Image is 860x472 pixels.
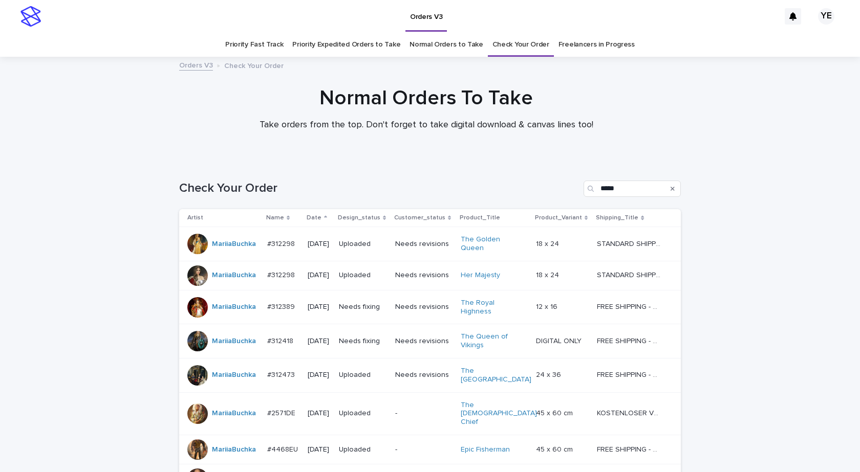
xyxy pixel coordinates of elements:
[410,33,483,57] a: Normal Orders to Take
[267,335,295,346] p: #312418
[597,443,663,454] p: FREE SHIPPING - preview in 1-2 business days, after your approval delivery will take 6-10 busines...
[394,212,445,223] p: Customer_status
[395,303,453,311] p: Needs revisions
[536,369,563,379] p: 24 x 36
[308,271,330,280] p: [DATE]
[222,120,631,131] p: Take orders from the top. Don't forget to take digital download & canvas lines too!
[179,290,681,324] tr: MariiaBuchka #312389#312389 [DATE]Needs fixingNeeds revisionsThe Royal Highness 12 x 1612 x 16 FR...
[558,33,635,57] a: Freelancers in Progress
[212,371,256,379] a: MariiaBuchka
[818,8,834,25] div: YE
[395,445,453,454] p: -
[584,181,681,197] input: Search
[492,33,549,57] a: Check Your Order
[267,443,300,454] p: #4468EU
[212,337,256,346] a: MariiaBuchka
[536,407,575,418] p: 45 x 60 cm
[597,407,663,418] p: KOSTENLOSER VERSAND - Vorschau in 1-2 Werktagen, nach Genehmigung 10-12 Werktage Lieferung
[308,240,330,249] p: [DATE]
[597,238,663,249] p: STANDARD SHIPPING - Up to 4 weeks
[179,324,681,358] tr: MariiaBuchka #312418#312418 [DATE]Needs fixingNeeds revisionsThe Queen of Vikings DIGITAL ONLYDIG...
[597,369,663,379] p: FREE SHIPPING - preview in 1-2 business days, after your approval delivery will take 5-10 b.d.
[307,212,321,223] p: Date
[461,401,537,426] a: The [DEMOGRAPHIC_DATA] Chief
[536,301,560,311] p: 12 x 16
[212,445,256,454] a: MariiaBuchka
[267,301,297,311] p: #312389
[339,271,387,280] p: Uploaded
[179,435,681,464] tr: MariiaBuchka #4468EU#4468EU [DATE]Uploaded-Epic Fisherman 45 x 60 cm45 x 60 cm FREE SHIPPING - pr...
[179,227,681,261] tr: MariiaBuchka #312298#312298 [DATE]UploadedNeeds revisionsThe Golden Queen 18 x 2418 x 24 STANDARD...
[212,271,256,280] a: MariiaBuchka
[338,212,380,223] p: Design_status
[535,212,582,223] p: Product_Variant
[460,212,500,223] p: Product_Title
[339,303,387,311] p: Needs fixing
[176,86,677,110] h1: Normal Orders To Take
[339,337,387,346] p: Needs fixing
[597,269,663,280] p: STANDARD SHIPPING - Up to 4 weeks
[187,212,203,223] p: Artist
[536,238,561,249] p: 18 x 24
[179,392,681,435] tr: MariiaBuchka #2571DE#2571DE [DATE]Uploaded-The [DEMOGRAPHIC_DATA] Chief 45 x 60 cm45 x 60 cm KOST...
[212,240,256,249] a: MariiaBuchka
[308,337,330,346] p: [DATE]
[308,371,330,379] p: [DATE]
[461,445,510,454] a: Epic Fisherman
[292,33,400,57] a: Priority Expedited Orders to Take
[395,409,453,418] p: -
[267,407,297,418] p: #2571DE
[395,240,453,249] p: Needs revisions
[20,6,41,27] img: stacker-logo-s-only.png
[212,409,256,418] a: MariiaBuchka
[339,371,387,379] p: Uploaded
[461,271,500,280] a: Her Majesty
[395,337,453,346] p: Needs revisions
[212,303,256,311] a: MariiaBuchka
[308,445,330,454] p: [DATE]
[308,303,330,311] p: [DATE]
[395,371,453,379] p: Needs revisions
[596,212,638,223] p: Shipping_Title
[179,181,579,196] h1: Check Your Order
[395,271,453,280] p: Needs revisions
[267,238,297,249] p: #312298
[536,269,561,280] p: 18 x 24
[266,212,284,223] p: Name
[461,299,525,316] a: The Royal Highness
[267,269,297,280] p: #312298
[308,409,330,418] p: [DATE]
[339,445,387,454] p: Uploaded
[179,261,681,290] tr: MariiaBuchka #312298#312298 [DATE]UploadedNeeds revisionsHer Majesty 18 x 2418 x 24 STANDARD SHIP...
[536,443,575,454] p: 45 x 60 cm
[224,59,284,71] p: Check Your Order
[597,335,663,346] p: FREE SHIPPING - preview in 1-2 business days, after your approval delivery will take 5-10 b.d.
[461,235,525,253] a: The Golden Queen
[225,33,283,57] a: Priority Fast Track
[179,358,681,392] tr: MariiaBuchka #312473#312473 [DATE]UploadedNeeds revisionsThe [GEOGRAPHIC_DATA] 24 x 3624 x 36 FRE...
[536,335,584,346] p: DIGITAL ONLY
[267,369,297,379] p: #312473
[339,240,387,249] p: Uploaded
[179,59,213,71] a: Orders V3
[339,409,387,418] p: Uploaded
[461,332,525,350] a: The Queen of Vikings
[597,301,663,311] p: FREE SHIPPING - preview in 1-2 business days, after your approval delivery will take 5-10 b.d.
[461,367,531,384] a: The [GEOGRAPHIC_DATA]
